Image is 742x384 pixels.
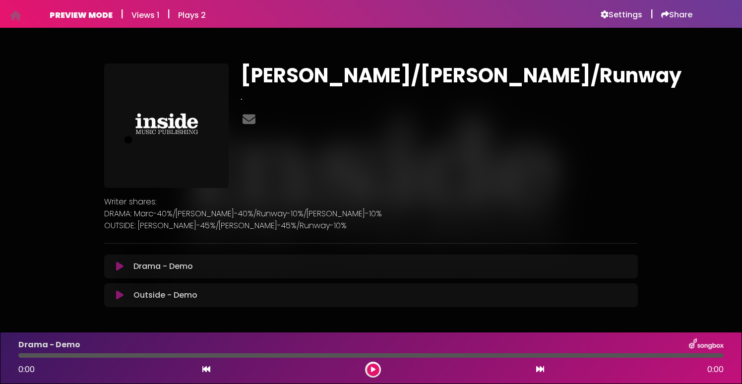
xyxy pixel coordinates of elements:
[18,339,80,351] p: Drama - Demo
[661,10,692,20] a: Share
[104,64,229,188] img: O697atJ8TX6doI4InJ0I
[104,208,638,220] p: DRAMA: Marc-40%/[PERSON_NAME]-40%/Runway-10%/[PERSON_NAME]-10%
[50,10,113,20] h6: PREVIEW MODE
[241,64,638,87] h1: [PERSON_NAME]/[PERSON_NAME]/Runway
[167,8,170,20] h5: |
[689,338,724,351] img: songbox-logo-white.png
[131,10,159,20] h6: Views 1
[133,260,193,272] p: Drama - Demo
[133,289,197,301] p: Outside - Demo
[241,91,638,102] h3: .
[104,196,638,208] p: Writer shares:
[650,8,653,20] h5: |
[601,10,642,20] a: Settings
[104,220,638,232] p: OUTSIDE: [PERSON_NAME]-45%/[PERSON_NAME]-45%/Runway-10%
[178,10,206,20] h6: Plays 2
[121,8,124,20] h5: |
